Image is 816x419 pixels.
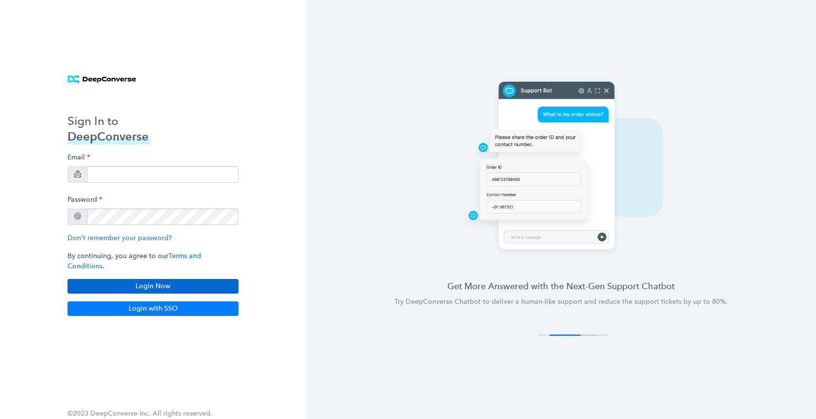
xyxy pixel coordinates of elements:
[68,148,90,166] label: Email
[577,334,608,336] button: 4
[394,297,728,306] span: Try DeepConverse Chatbot to deliver a human-like support and reduce the support tickets by up to ...
[329,280,793,292] h4: Get More Answered with the Next-Gen Support Chatbot
[68,191,102,209] label: Password
[68,251,238,271] p: By continuing, you agree to our .
[538,334,569,336] button: 1
[68,234,172,242] a: Don't remember your password?
[68,129,150,144] h3: DeepConverse
[68,75,136,84] img: horizontal logo
[68,409,212,418] span: ©2023 DeepConverse Inc. All rights reserved.
[565,334,596,336] button: 3
[549,334,581,336] button: 2
[68,113,150,129] h3: Sign In to
[68,279,238,294] button: Login Now
[68,301,238,316] button: Login with SSO
[434,77,689,257] img: carousel 2
[68,252,201,270] a: Terms and Conditions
